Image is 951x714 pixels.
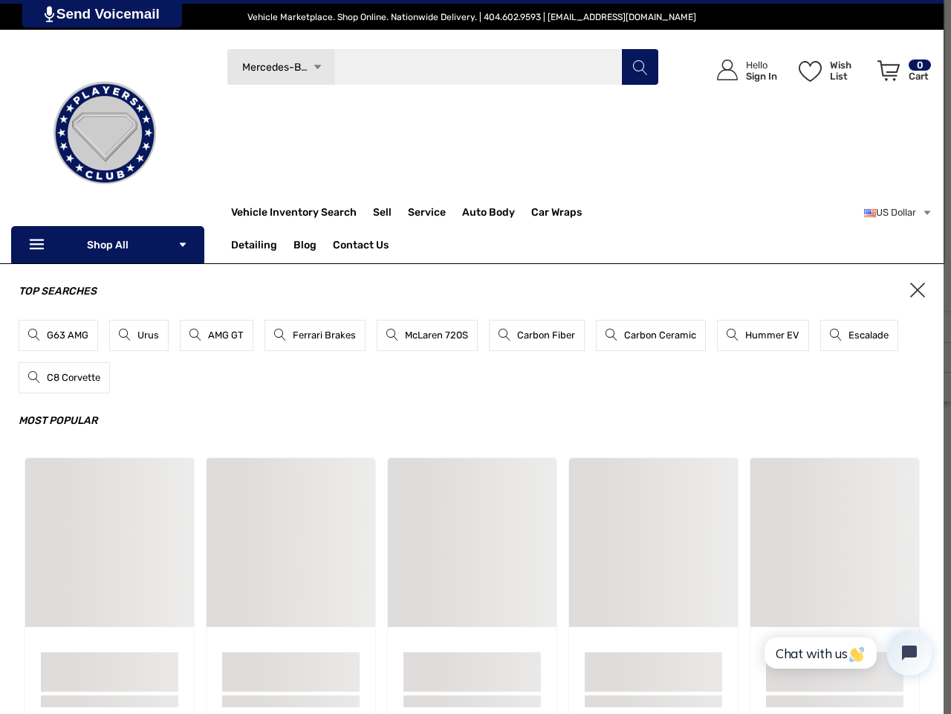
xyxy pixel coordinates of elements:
a: Sample Card Title [222,652,360,673]
a: AMG GT [180,320,253,351]
iframe: Tidio Chat [748,618,944,688]
p: Cart [909,71,931,82]
h3: Top Searches [19,283,925,300]
a: Sample Card [750,458,919,627]
p: Hello [746,59,777,71]
a: Sample Card [388,458,556,627]
span: Mercedes-Benz [242,61,318,74]
a: Contact Us [333,239,389,255]
svg: Icon Line [27,237,50,254]
a: Sample Card [207,458,375,627]
a: McLaren 720S [377,320,478,351]
p: Shop All [11,226,204,263]
svg: Icon Arrow Down [312,62,323,73]
span: Car Wraps [531,206,582,222]
span: Service [408,206,446,222]
button: Search [621,48,658,86]
a: Carbon Fiber [489,320,585,351]
a: Wish List Wish List [792,45,871,96]
a: Carbon Ceramic [596,320,706,351]
a: Sample Card [25,458,194,627]
a: C8 Corvette [19,362,110,393]
span: Detailing [231,239,277,255]
a: Mercedes-Benz Icon Arrow Down Icon Arrow Up [227,48,334,86]
span: Sell [373,206,392,222]
a: G63 AMG [19,320,98,351]
a: Escalade [820,320,898,351]
span: Vehicle Marketplace. Shop Online. Nationwide Delivery. | 404.602.9593 | [EMAIL_ADDRESS][DOMAIN_NAME] [247,12,696,22]
p: Sign In [746,71,777,82]
p: 0 [909,59,931,71]
img: PjwhLS0gR2VuZXJhdG9yOiBHcmF2aXQuaW8gLS0+PHN2ZyB4bWxucz0iaHR0cDovL3d3dy53My5vcmcvMjAwMC9zdmciIHhtb... [45,6,54,22]
a: Vehicle Inventory Search [231,206,357,222]
a: Urus [109,320,169,351]
a: Sign in [700,45,785,96]
a: Detailing [231,231,293,260]
svg: Icon Arrow Down [178,239,188,250]
h3: Most Popular [19,412,925,430]
a: Sample Card Title [585,652,722,673]
img: Players Club | Cars For Sale [30,59,179,208]
p: Wish List [830,59,869,82]
a: Sample Card [569,458,738,627]
span: Auto Body [462,206,515,222]
svg: Review Your Cart [877,60,900,81]
a: USD [864,198,932,228]
a: Hummer EV [717,320,809,351]
a: Sell [373,198,408,228]
a: Sample Card Title [403,652,541,673]
a: Service [408,198,462,228]
a: Blog [293,239,317,255]
a: Car Wraps [531,198,598,228]
svg: Wish List [799,61,822,82]
a: Auto Body [462,198,531,228]
a: Sample Card Title [41,652,178,673]
span: × [910,283,925,297]
svg: Icon User Account [717,59,738,80]
a: Ferrari Brakes [264,320,366,351]
a: Cart with 0 items [871,45,932,103]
